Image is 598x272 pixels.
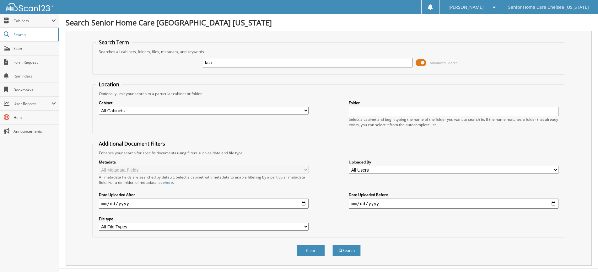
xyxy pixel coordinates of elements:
div: Enhance your search for specific documents using filters such as date and file type. [96,150,562,156]
span: Advanced Search [430,61,458,65]
h1: Search Senior Home Care [GEOGRAPHIC_DATA] [US_STATE] [66,17,592,28]
span: Form Request [13,60,56,65]
span: Search [13,32,55,37]
input: end [349,199,558,209]
img: scan123-logo-white.svg [6,3,53,11]
div: Optionally limit your search to a particular cabinet or folder [96,91,562,96]
label: Folder [349,100,558,105]
span: Reminders [13,73,56,79]
span: Help [13,115,56,120]
div: Searches all cabinets, folders, files, metadata, and keywords [96,49,562,54]
button: Search [332,245,361,256]
label: Uploaded By [349,159,558,165]
button: Clear [297,245,325,256]
input: start [99,199,309,209]
span: Senior Home Care Chelsea [US_STATE] [508,5,589,9]
label: Date Uploaded After [99,192,309,197]
div: Select a cabinet and begin typing the name of the folder you want to search in. If the name match... [349,117,558,127]
label: Metadata [99,159,309,165]
span: Cabinets [13,18,51,24]
label: Date Uploaded Before [349,192,558,197]
span: Announcements [13,129,56,134]
iframe: Chat Widget [567,242,598,272]
span: [PERSON_NAME] [449,5,484,9]
legend: Search Term [96,39,132,46]
span: Scan [13,46,56,51]
span: Bookmarks [13,87,56,93]
legend: Additional Document Filters [96,140,168,147]
span: User Reports [13,101,51,106]
a: here [165,180,173,185]
div: All metadata fields are searched by default. Select a cabinet with metadata to enable filtering b... [99,174,309,185]
label: File type [99,216,309,221]
legend: Location [96,81,122,88]
label: Cabinet [99,100,309,105]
